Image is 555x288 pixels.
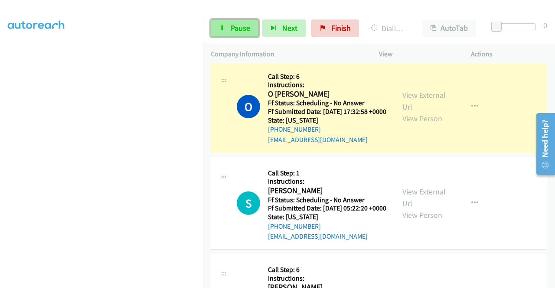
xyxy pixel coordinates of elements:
span: Finish [331,23,351,33]
button: AutoTab [422,19,476,37]
a: [PHONE_NUMBER] [268,222,321,230]
iframe: Resource Center [530,110,555,178]
p: View [379,49,455,59]
a: View Person [402,210,442,220]
h1: O [237,95,260,118]
a: View External Url [402,90,446,112]
a: Pause [211,19,258,37]
h5: Ff Submitted Date: [DATE] 05:22:20 +0000 [268,204,386,213]
span: Pause [231,23,250,33]
a: View External Url [402,187,446,208]
h5: Call Step: 1 [268,169,386,178]
h5: Ff Status: Scheduling - No Answer [268,99,386,107]
h5: Call Step: 6 [268,265,387,274]
div: The call is yet to be attempted [237,191,260,215]
h5: Instructions: [268,177,386,186]
button: Next [262,19,306,37]
a: [PHONE_NUMBER] [268,125,321,133]
h5: Ff Status: Scheduling - No Answer [268,196,386,204]
p: Dialing O [PERSON_NAME] [371,23,407,34]
h5: State: [US_STATE] [268,116,386,125]
h5: State: [US_STATE] [268,213,386,221]
a: [EMAIL_ADDRESS][DOMAIN_NAME] [268,136,368,144]
a: [EMAIL_ADDRESS][DOMAIN_NAME] [268,232,368,240]
h2: O [PERSON_NAME] [268,89,384,99]
div: 0 [543,19,547,31]
p: Company Information [211,49,363,59]
h5: Ff Submitted Date: [DATE] 17:32:58 +0000 [268,107,386,116]
a: View Person [402,113,442,123]
h2: [PERSON_NAME] [268,186,384,196]
span: Next [282,23,297,33]
h5: Instructions: [268,81,386,89]
h1: S [237,191,260,215]
a: Finish [311,19,359,37]
p: Actions [471,49,547,59]
h5: Instructions: [268,274,387,283]
h5: Call Step: 6 [268,72,386,81]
